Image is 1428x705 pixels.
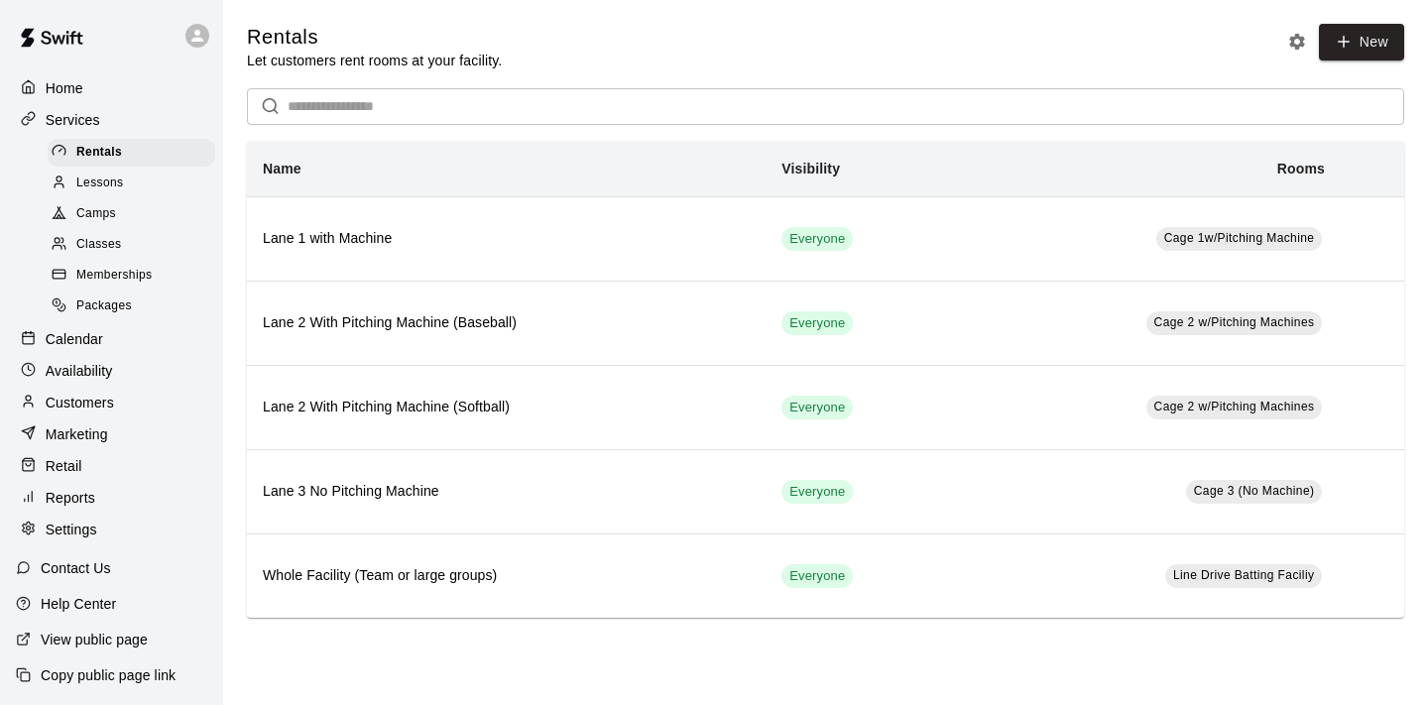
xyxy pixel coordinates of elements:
[263,312,750,334] h6: Lane 2 With Pitching Machine (Baseball)
[781,399,853,417] span: Everyone
[781,483,853,502] span: Everyone
[76,174,124,193] span: Lessons
[247,141,1404,618] table: simple table
[1277,161,1325,176] b: Rooms
[48,170,215,197] div: Lessons
[1164,231,1315,245] span: Cage 1w/Pitching Machine
[48,168,223,198] a: Lessons
[16,356,207,386] a: Availability
[41,558,111,578] p: Contact Us
[76,143,122,163] span: Rentals
[48,261,223,292] a: Memberships
[41,594,116,614] p: Help Center
[16,419,207,449] a: Marketing
[48,139,215,167] div: Rentals
[48,262,215,290] div: Memberships
[16,105,207,135] a: Services
[247,24,502,51] h5: Rentals
[46,520,97,539] p: Settings
[1154,315,1315,329] span: Cage 2 w/Pitching Machines
[76,296,132,316] span: Packages
[781,161,840,176] b: Visibility
[263,481,750,503] h6: Lane 3 No Pitching Machine
[1282,27,1312,57] button: Rental settings
[46,78,83,98] p: Home
[48,293,215,320] div: Packages
[781,564,853,588] div: This service is visible to all of your customers
[76,204,116,224] span: Camps
[46,393,114,412] p: Customers
[48,199,223,230] a: Camps
[48,200,215,228] div: Camps
[41,630,148,649] p: View public page
[16,324,207,354] a: Calendar
[781,567,853,586] span: Everyone
[16,73,207,103] a: Home
[263,161,301,176] b: Name
[1173,568,1314,582] span: Line Drive Batting Faciliy
[76,266,152,286] span: Memberships
[46,456,82,476] p: Retail
[1319,24,1404,60] a: New
[1154,400,1315,413] span: Cage 2 w/Pitching Machines
[781,480,853,504] div: This service is visible to all of your customers
[41,665,176,685] p: Copy public page link
[781,311,853,335] div: This service is visible to all of your customers
[46,110,100,130] p: Services
[48,292,223,322] a: Packages
[247,51,502,70] p: Let customers rent rooms at your facility.
[76,235,121,255] span: Classes
[16,451,207,481] a: Retail
[46,329,103,349] p: Calendar
[781,314,853,333] span: Everyone
[781,230,853,249] span: Everyone
[48,230,223,261] a: Classes
[263,397,750,418] h6: Lane 2 With Pitching Machine (Softball)
[263,228,750,250] h6: Lane 1 with Machine
[46,488,95,508] p: Reports
[16,515,207,544] a: Settings
[781,396,853,419] div: This service is visible to all of your customers
[46,361,113,381] p: Availability
[781,227,853,251] div: This service is visible to all of your customers
[16,388,207,417] a: Customers
[1194,484,1315,498] span: Cage 3 (No Machine)
[48,137,223,168] a: Rentals
[16,483,207,513] a: Reports
[46,424,108,444] p: Marketing
[48,231,215,259] div: Classes
[263,565,750,587] h6: Whole Facility (Team or large groups)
